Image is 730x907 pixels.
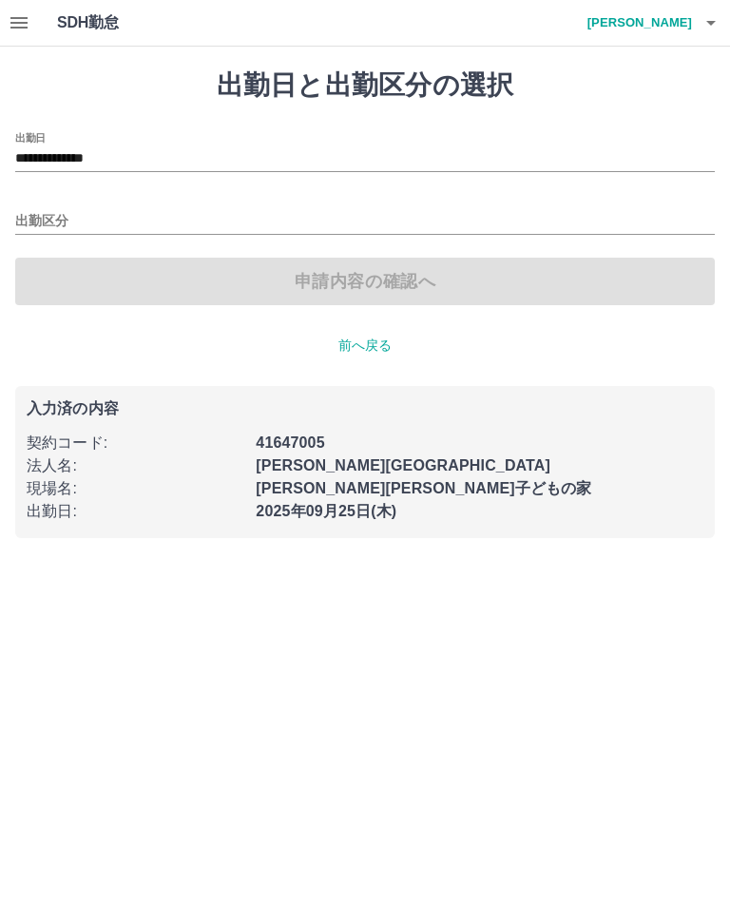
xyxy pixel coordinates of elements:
[27,454,244,477] p: 法人名 :
[15,336,715,356] p: 前へ戻る
[256,503,396,519] b: 2025年09月25日(木)
[256,434,324,451] b: 41647005
[27,401,703,416] p: 入力済の内容
[27,500,244,523] p: 出勤日 :
[256,480,591,496] b: [PERSON_NAME][PERSON_NAME]子どもの家
[15,69,715,102] h1: 出勤日と出勤区分の選択
[27,477,244,500] p: 現場名 :
[27,432,244,454] p: 契約コード :
[256,457,550,473] b: [PERSON_NAME][GEOGRAPHIC_DATA]
[15,130,46,145] label: 出勤日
